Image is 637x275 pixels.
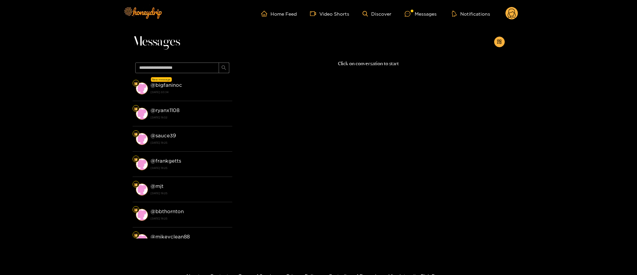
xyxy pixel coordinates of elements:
a: Home Feed [261,11,297,17]
strong: @ bbthornton [151,208,184,214]
strong: [DATE] 03:34 [151,89,229,95]
div: New message [151,77,172,82]
strong: [DATE] 18:25 [151,215,229,221]
img: conversation [136,209,148,221]
img: Fan Level [134,107,138,111]
strong: [DATE] 18:25 [151,165,229,171]
strong: @ mikeyclean88 [151,234,190,239]
strong: @ ryanx1108 [151,107,179,113]
img: Fan Level [134,157,138,161]
img: conversation [136,108,148,120]
span: home [261,11,270,17]
button: appstore-add [494,37,505,47]
img: conversation [136,158,148,170]
img: conversation [136,234,148,246]
a: Discover [363,11,391,17]
div: Messages [405,10,437,18]
img: Fan Level [134,81,138,85]
a: Video Shorts [310,11,349,17]
strong: @ frankgetts [151,158,181,164]
strong: [DATE] 18:25 [151,140,229,146]
img: Fan Level [134,208,138,212]
strong: @ mjt [151,183,163,189]
button: search [219,63,229,73]
img: Fan Level [134,183,138,187]
p: Click on conversation to start [232,60,505,68]
span: search [221,65,226,71]
span: appstore-add [497,39,502,45]
strong: @ bigfaninoc [151,82,182,88]
strong: [DATE] 18:52 [151,114,229,120]
img: conversation [136,133,148,145]
strong: @ sauce39 [151,133,176,138]
strong: [DATE] 18:25 [151,190,229,196]
img: conversation [136,82,148,94]
img: Fan Level [134,233,138,237]
span: Messages [133,34,180,50]
span: video-camera [310,11,319,17]
button: Notifications [450,10,492,17]
img: conversation [136,184,148,196]
img: Fan Level [134,132,138,136]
